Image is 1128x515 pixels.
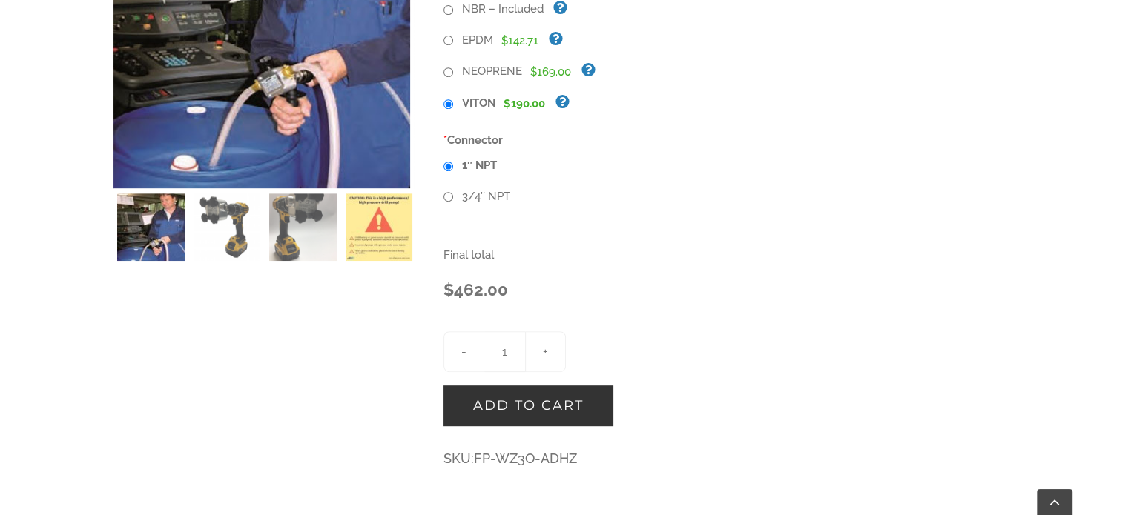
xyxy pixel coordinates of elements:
input: - [443,331,484,372]
span: FP-WZ3O-ADHZ [474,451,577,466]
input: EPDM [443,36,453,45]
span: $169.00 [530,65,571,79]
input: VITON [443,99,453,109]
span: $462.00 [443,271,508,309]
input: 1″ NPT [443,162,453,171]
input: + [525,331,566,372]
dt: Final total [443,242,968,268]
span: VITON [456,96,495,110]
input: Qty [484,331,525,372]
span: NBR – Included [456,2,544,16]
span: $142.71 [501,34,538,47]
span: $190.00 [504,97,545,110]
img: 03c302_b832741159d84e9a8e200e11b3ff0de1_mv2-100x100.jpg [346,193,413,261]
span: 3/4″ NPT [456,190,510,203]
label: Connector [432,127,979,153]
img: 03c302_c2591cd6c634422c800e29b072f8964b_mv2_d_1512_2016_s_2-100x100.png [269,193,337,261]
img: 03c302_5a8054b788e043699c12b992adf83586_mv2_d_1512_2016_s_2-100x100.png [194,193,261,261]
p: SKU: [443,444,968,474]
input: NBR – Included [443,5,453,15]
button: Add to cart [443,385,613,426]
input: NEOPRENE [443,67,453,77]
span: 1″ NPT [456,159,497,172]
span: NEOPRENE [456,64,522,78]
span: EPDM [456,33,493,47]
input: 3/4″ NPT [443,192,453,202]
img: zuwa-drill-pump-philadelphia-pa-100x100.jpg [117,193,185,261]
